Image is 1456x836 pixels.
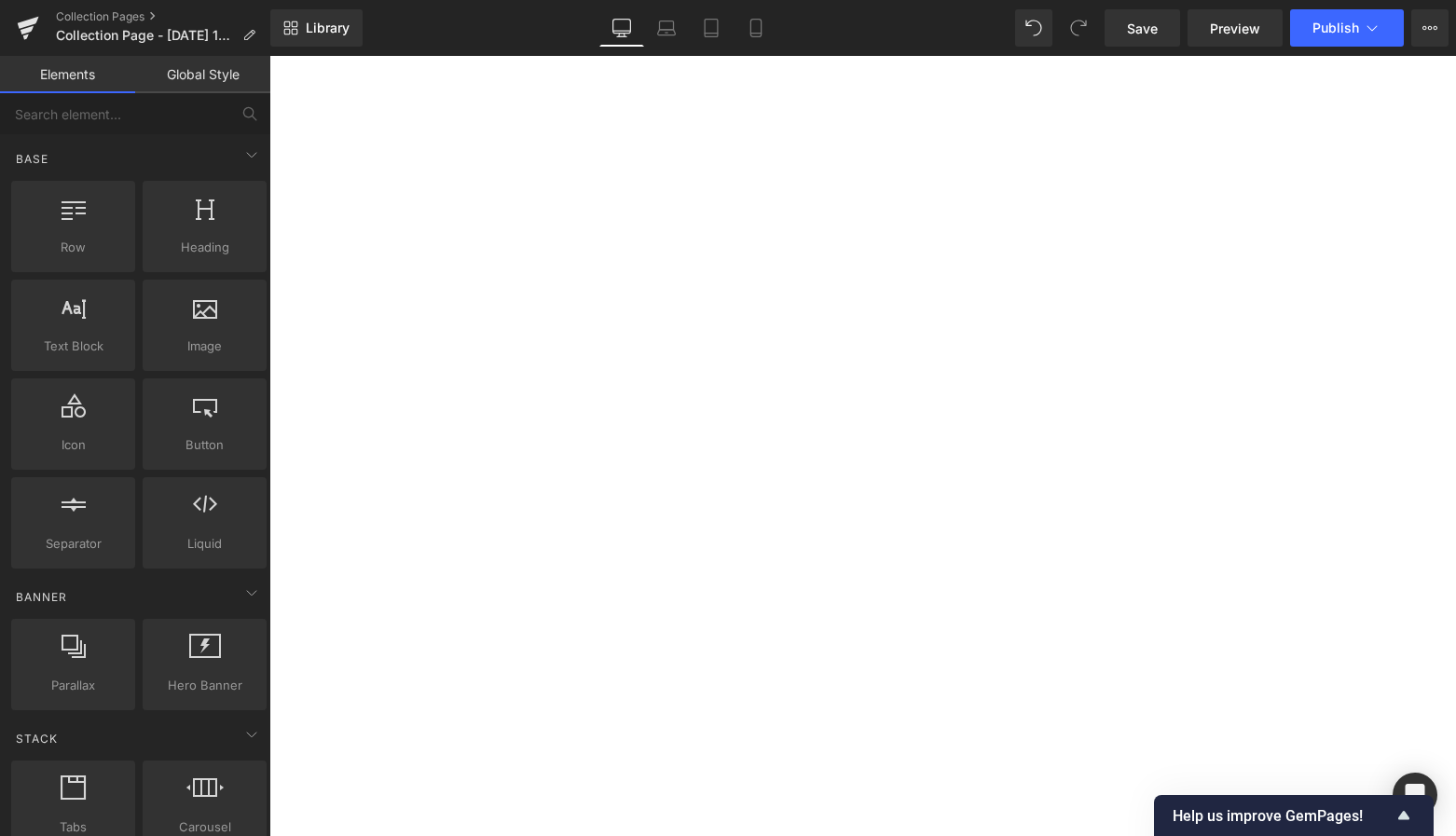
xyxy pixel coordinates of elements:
[17,534,130,554] span: Separator
[270,9,363,47] a: New Library
[1188,9,1283,47] a: Preview
[148,435,261,455] span: Button
[1411,9,1449,47] button: More
[689,9,734,47] a: Tablet
[1173,807,1393,825] span: Help us improve GemPages!
[1312,21,1359,35] span: Publish
[148,238,261,257] span: Heading
[17,238,130,257] span: Row
[56,9,270,24] a: Collection Pages
[56,28,235,43] span: Collection Page - [DATE] 18:31:31
[599,9,644,47] a: Desktop
[14,730,60,747] span: Stack
[148,676,261,695] span: Hero Banner
[1210,19,1260,38] span: Preview
[135,56,270,93] a: Global Style
[1290,9,1404,47] button: Publish
[148,534,261,554] span: Liquid
[17,435,130,455] span: Icon
[644,9,689,47] a: Laptop
[17,336,130,356] span: Text Block
[1393,773,1437,817] div: Open Intercom Messenger
[1127,19,1158,38] span: Save
[306,20,350,36] span: Library
[1060,9,1097,47] button: Redo
[14,150,50,168] span: Base
[148,336,261,356] span: Image
[14,588,69,606] span: Banner
[734,9,778,47] a: Mobile
[1015,9,1052,47] button: Undo
[1173,804,1415,827] button: Show survey - Help us improve GemPages!
[17,676,130,695] span: Parallax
